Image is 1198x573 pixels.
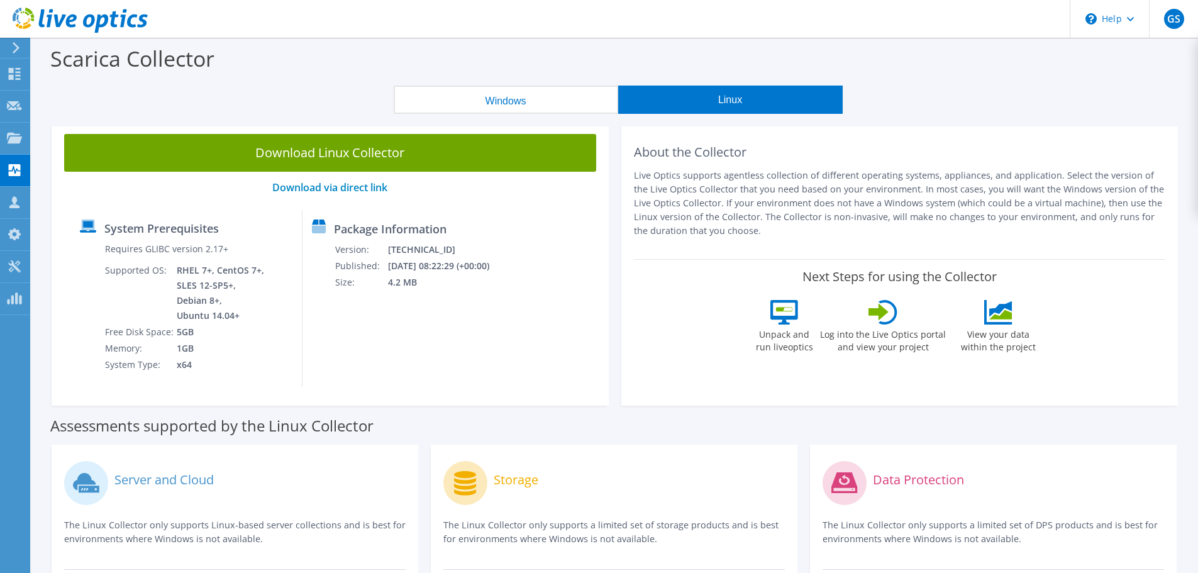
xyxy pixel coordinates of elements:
p: Live Optics supports agentless collection of different operating systems, appliances, and applica... [634,169,1166,238]
svg: \n [1085,13,1097,25]
label: Scarica Collector [50,44,214,73]
td: RHEL 7+, CentOS 7+, SLES 12-SP5+, Debian 8+, Ubuntu 14.04+ [176,262,267,324]
button: Windows [394,86,618,114]
td: 5GB [176,324,267,340]
label: System Prerequisites [104,222,219,235]
td: x64 [176,357,267,373]
label: Requires GLIBC version 2.17+ [105,243,228,255]
td: Memory: [104,340,176,357]
td: Published: [335,258,387,274]
label: Package Information [334,223,446,235]
td: Version: [335,242,387,258]
td: [DATE] 08:22:29 (+00:00) [387,258,506,274]
p: The Linux Collector only supports Linux-based server collections and is best for environments whe... [64,518,406,546]
label: Server and Cloud [114,474,214,486]
label: View your data within the project [953,325,1043,353]
h2: About the Collector [634,145,1166,160]
p: The Linux Collector only supports a limited set of storage products and is best for environments ... [443,518,785,546]
td: Free Disk Space: [104,324,176,340]
td: 4.2 MB [387,274,506,291]
label: Storage [494,474,538,486]
td: 1GB [176,340,267,357]
label: Log into the Live Optics portal and view your project [819,325,946,353]
label: Data Protection [873,474,964,486]
span: GS [1164,9,1184,29]
td: Supported OS: [104,262,176,324]
td: System Type: [104,357,176,373]
label: Assessments supported by the Linux Collector [50,420,374,432]
label: Unpack and run liveoptics [755,325,813,353]
a: Download Linux Collector [64,134,596,172]
button: Linux [618,86,843,114]
td: Size: [335,274,387,291]
p: The Linux Collector only supports a limited set of DPS products and is best for environments wher... [823,518,1164,546]
a: Download via direct link [272,181,387,194]
label: Next Steps for using the Collector [802,269,997,284]
td: [TECHNICAL_ID] [387,242,506,258]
